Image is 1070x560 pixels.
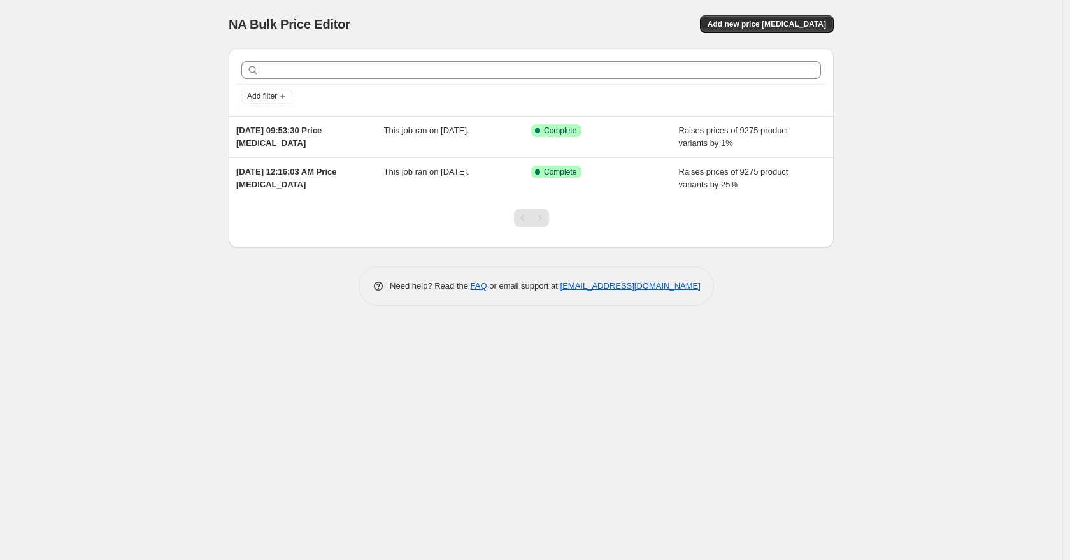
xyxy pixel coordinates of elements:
button: Add new price [MEDICAL_DATA] [700,15,834,33]
nav: Pagination [514,209,549,227]
span: or email support at [487,281,560,291]
span: Need help? Read the [390,281,471,291]
a: FAQ [471,281,487,291]
span: Add filter [247,91,277,101]
span: NA Bulk Price Editor [229,17,350,31]
span: Complete [544,167,576,177]
span: Raises prices of 9275 product variants by 25% [679,167,788,189]
span: Raises prices of 9275 product variants by 1% [679,126,788,148]
span: [DATE] 12:16:03 AM Price [MEDICAL_DATA] [236,167,337,189]
a: [EMAIL_ADDRESS][DOMAIN_NAME] [560,281,701,291]
span: [DATE] 09:53:30 Price [MEDICAL_DATA] [236,126,322,148]
span: This job ran on [DATE]. [384,126,469,135]
button: Add filter [241,89,292,104]
span: This job ran on [DATE]. [384,167,469,176]
span: Complete [544,126,576,136]
span: Add new price [MEDICAL_DATA] [708,19,826,29]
